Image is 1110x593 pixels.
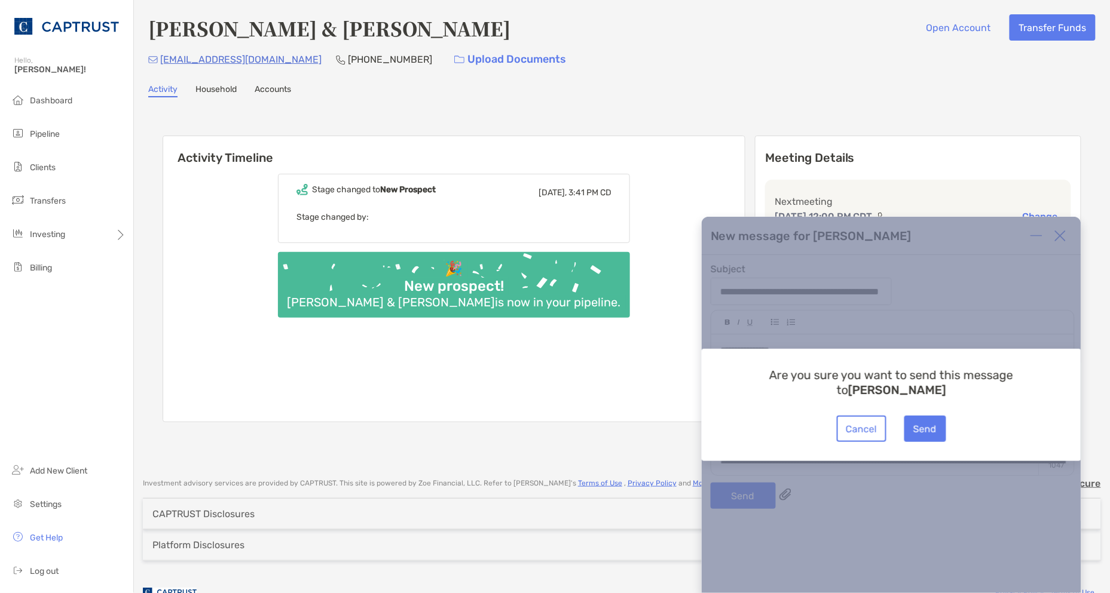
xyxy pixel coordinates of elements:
button: Change [1019,210,1062,223]
span: Log out [30,566,59,576]
span: Pipeline [30,129,60,139]
img: Email Icon [148,56,158,63]
img: Phone Icon [336,55,345,64]
p: Stage changed by: [296,210,611,225]
h4: [PERSON_NAME] & [PERSON_NAME] [148,14,510,42]
img: get-help icon [11,530,25,544]
img: Event icon [296,184,308,195]
span: Dashboard [30,96,72,106]
span: [DATE], [539,188,567,198]
span: Clients [30,162,56,173]
p: Meeting Details [765,150,1071,165]
img: button icon [454,56,464,64]
img: add_new_client icon [11,463,25,477]
div: Platform Disclosures [152,539,244,551]
a: Upload Documents [447,47,574,72]
p: [PHONE_NUMBER] [348,52,432,67]
div: Stage changed to [312,185,436,195]
a: Model Marketplace Disclosures [693,479,798,487]
img: dashboard icon [11,93,25,107]
p: [EMAIL_ADDRESS][DOMAIN_NAME] [160,52,322,67]
div: 🎉 [441,260,468,278]
img: logout icon [11,563,25,577]
a: Terms of Use [578,479,622,487]
img: settings icon [11,496,25,511]
div: [PERSON_NAME] & [PERSON_NAME] is now in your pipeline. [283,295,626,309]
div: CAPTRUST Disclosures [152,508,255,520]
span: Billing [30,263,52,273]
div: New prospect! [399,278,509,295]
button: Open Account [917,14,1000,41]
a: Household [195,84,237,97]
a: Accounts [255,84,291,97]
h6: Activity Timeline [163,136,745,165]
b: [PERSON_NAME] [848,383,946,397]
span: Investing [30,229,65,239]
button: Transfer Funds [1010,14,1096,41]
img: communication type [877,212,888,222]
span: Add New Client [30,466,87,476]
span: Settings [30,499,62,509]
p: Are you sure you want to send this message to [747,368,1036,398]
b: New Prospect [380,185,436,195]
span: Get Help [30,533,63,543]
img: clients icon [11,159,25,174]
a: Privacy Policy [628,479,677,487]
img: Confetti [278,252,630,308]
span: Transfers [30,196,66,206]
img: billing icon [11,260,25,274]
img: CAPTRUST Logo [14,5,119,48]
img: investing icon [11,226,25,241]
p: [DATE] 12:00 PM CDT [775,209,873,224]
p: Next meeting [775,194,1062,209]
button: Send [904,416,946,442]
span: 3:41 PM CD [568,188,611,198]
img: transfers icon [11,193,25,207]
img: pipeline icon [11,126,25,140]
span: [PERSON_NAME]! [14,64,126,75]
p: Investment advisory services are provided by CAPTRUST . This site is powered by Zoe Financial, LL... [143,479,800,488]
a: Activity [148,84,178,97]
button: Cancel [837,416,886,442]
